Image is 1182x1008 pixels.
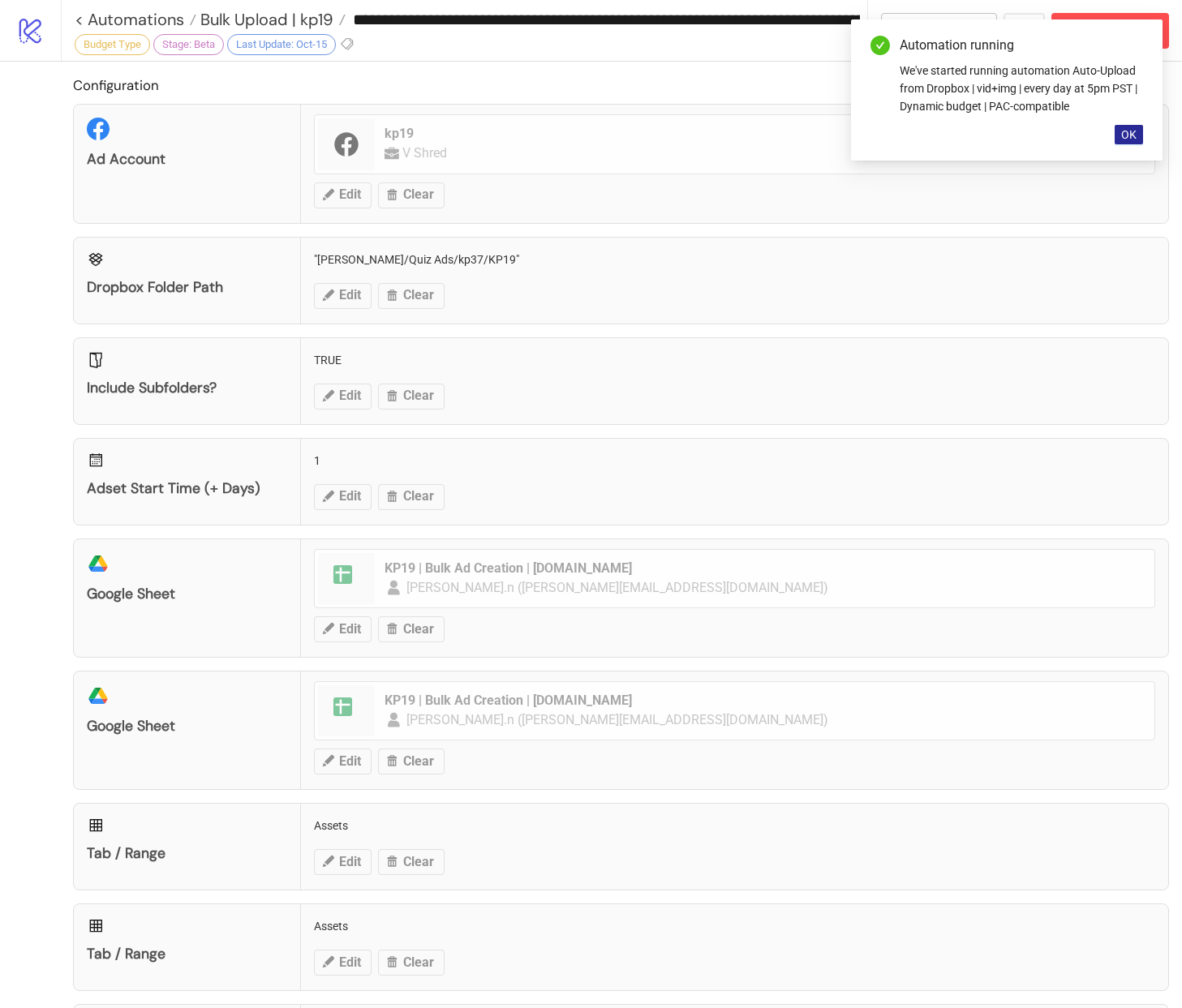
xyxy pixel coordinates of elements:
[1051,13,1169,49] button: Abort Run
[75,11,196,28] a: < Automations
[73,75,1169,96] h2: Configuration
[153,34,224,55] div: Stage: Beta
[196,11,346,28] a: Bulk Upload | kp19
[75,34,150,55] div: Budget Type
[1121,128,1137,141] span: OK
[196,9,333,30] span: Bulk Upload | kp19
[227,34,336,55] div: Last Update: Oct-15
[881,13,998,49] button: To Builder
[900,36,1143,55] div: Automation running
[1115,125,1143,144] button: OK
[1004,13,1045,49] button: ...
[870,36,890,55] span: check-circle
[900,62,1143,115] div: We've started running automation Auto-Upload from Dropbox | vid+img | every day at 5pm PST | Dyna...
